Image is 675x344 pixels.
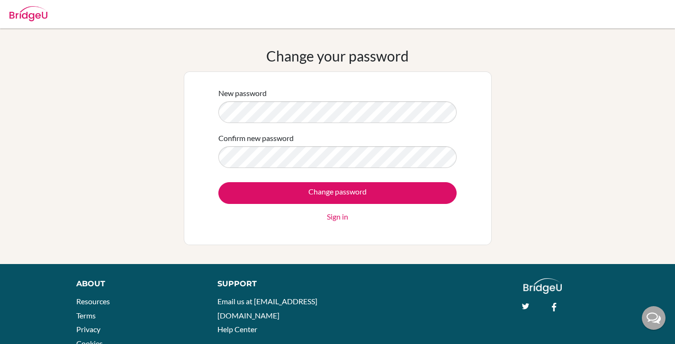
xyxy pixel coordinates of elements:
[218,88,267,99] label: New password
[217,278,328,290] div: Support
[217,297,317,320] a: Email us at [EMAIL_ADDRESS][DOMAIN_NAME]
[218,182,457,204] input: Change password
[76,297,110,306] a: Resources
[217,325,257,334] a: Help Center
[9,6,47,21] img: Bridge-U
[523,278,562,294] img: logo_white@2x-f4f0deed5e89b7ecb1c2cc34c3e3d731f90f0f143d5ea2071677605dd97b5244.png
[76,278,196,290] div: About
[218,132,294,144] label: Confirm new password
[266,47,409,64] h1: Change your password
[76,325,100,334] a: Privacy
[327,211,348,222] a: Sign in
[76,311,96,320] a: Terms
